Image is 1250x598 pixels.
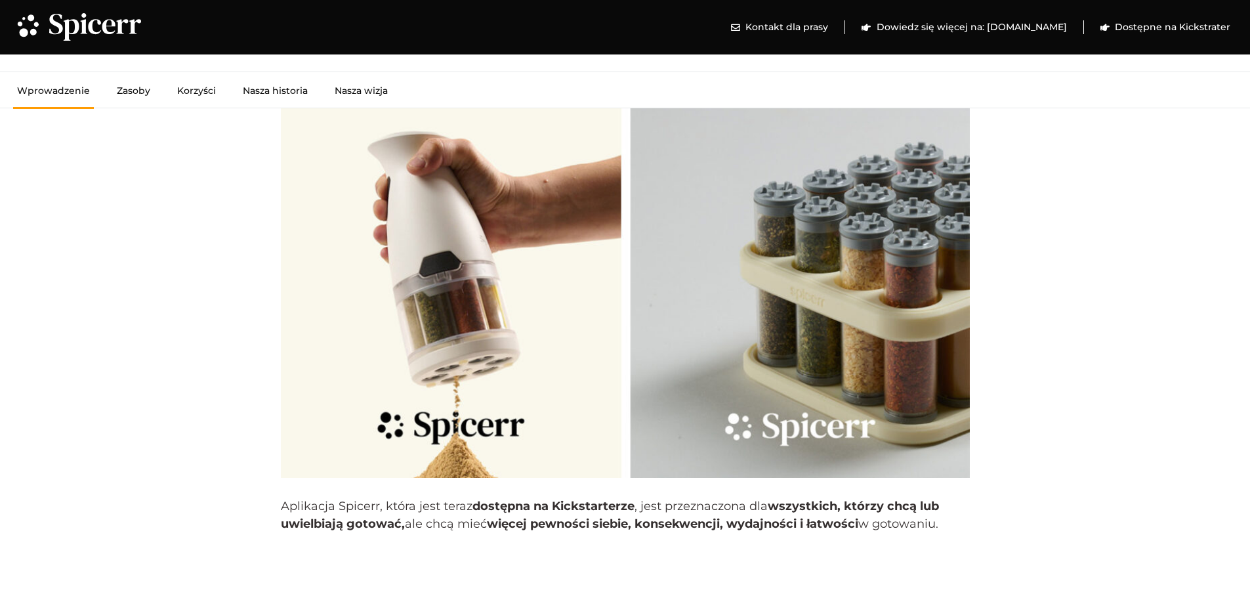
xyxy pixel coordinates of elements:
[113,72,154,109] a: Zasoby
[239,72,312,109] a: Nasza historia
[17,85,90,96] font: Wprowadzenie
[117,85,150,96] font: Zasoby
[858,517,938,531] font: w gotowaniu.
[862,20,1067,34] a: Dowiedz się więcej na: [DOMAIN_NAME]
[472,499,635,513] font: dostępna na Kickstarterze
[1115,21,1230,33] font: Dostępne na Kickstrater
[331,72,392,109] a: Nasza wizja
[1100,20,1231,34] a: Dostępne na Kickstrater
[177,85,216,96] font: Korzyści
[13,72,1211,109] nav: Menu
[405,517,487,531] font: ale chcą mieć
[173,72,220,109] a: Korzyści
[487,517,858,531] font: więcej pewności siebie, konsekwencji, wydajności i łatwości
[243,85,308,96] font: Nasza historia
[877,21,1067,33] font: Dowiedz się więcej na: [DOMAIN_NAME]
[281,89,970,478] img: Osoba korzystająca z dozownika do przypraw, obok którego znajduje się modułowy stojak na przypraw...
[731,20,829,34] a: Kontakt dla prasy
[281,499,472,513] font: Aplikacja Spicerr, która jest teraz
[13,72,94,109] a: Wprowadzenie
[335,85,388,96] font: Nasza wizja
[745,21,828,33] font: Kontakt dla prasy
[635,499,768,513] font: , jest przeznaczona dla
